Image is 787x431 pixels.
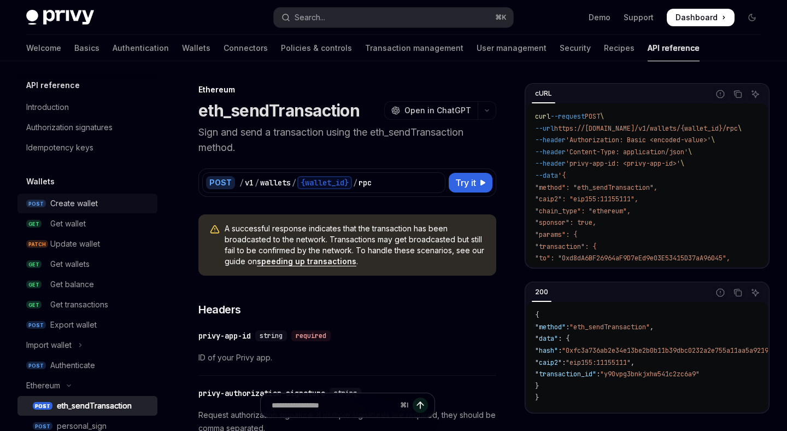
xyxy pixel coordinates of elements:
h5: Wallets [26,175,55,188]
span: POST [26,362,46,370]
span: Headers [198,302,241,317]
span: ID of your Privy app. [198,351,496,364]
span: } [535,382,539,391]
button: Copy the contents from the code block [731,87,745,101]
a: POSTAuthenticate [17,356,157,375]
a: Support [624,12,654,23]
div: Idempotency keys [26,141,93,154]
p: Sign and send a transaction using the eth_sendTransaction method. [198,125,496,155]
button: Ask AI [748,286,762,300]
span: POST [26,321,46,329]
span: Try it [455,176,476,189]
a: Demo [589,12,610,23]
svg: Warning [209,224,220,235]
span: "to": "0xd8dA6BF26964aF9D7eEd9e03E53415D37aA96045", [535,254,730,263]
h5: API reference [26,79,80,92]
span: , [631,358,635,367]
span: "transaction_id" [535,370,596,378]
button: Open search [274,8,513,27]
span: --header [535,159,566,168]
span: : [596,370,600,378]
span: 'Content-Type: application/json' [566,148,688,156]
a: Idempotency keys [17,138,157,158]
span: --data [535,171,558,180]
span: "hash" [535,346,558,355]
div: / [353,177,357,188]
span: --header [535,136,566,144]
div: 200 [532,286,551,299]
span: curl [535,112,550,121]
span: "chain_type": "ethereum", [535,207,631,215]
img: dark logo [26,10,94,25]
button: Report incorrect code [713,87,727,101]
div: rpc [359,177,372,188]
div: Authorization signatures [26,121,113,134]
span: POST [585,112,600,121]
span: : { [558,334,569,343]
span: GET [26,220,42,228]
span: "y90vpg3bnkjxhw541c2zc6a9" [600,370,700,378]
span: "caip2": "eip155:11155111", [535,195,638,203]
span: "params": { [535,230,577,239]
a: API reference [648,35,700,61]
a: Wallets [182,35,210,61]
span: \ [738,124,742,133]
div: Get transactions [50,298,108,311]
span: "method" [535,323,566,331]
div: / [239,177,244,188]
div: eth_sendTransaction [57,399,132,412]
div: required [291,330,331,341]
span: \ [600,112,604,121]
span: PATCH [26,240,48,248]
div: wallets [260,177,291,188]
input: Ask a question... [272,393,396,417]
a: Recipes [604,35,635,61]
div: Update wallet [50,237,100,251]
a: Connectors [224,35,268,61]
button: Report incorrect code [713,286,727,300]
a: GETGet balance [17,275,157,294]
div: Get wallet [50,217,86,230]
span: \ [680,159,684,168]
a: POSTeth_sendTransaction [17,396,157,416]
span: \ [711,136,715,144]
div: Search... [295,11,325,24]
a: POSTCreate wallet [17,194,157,213]
span: string [334,389,357,398]
button: Toggle Import wallet section [17,335,157,355]
span: --url [535,124,554,133]
div: Create wallet [50,197,98,210]
div: Introduction [26,101,69,114]
div: Authenticate [50,359,95,372]
div: {wallet_id} [297,176,352,189]
div: Get balance [50,278,94,291]
span: --request [550,112,585,121]
div: Export wallet [50,318,97,331]
span: GET [26,260,42,269]
span: --header [535,148,566,156]
h1: eth_sendTransaction [198,101,360,120]
span: 'privy-app-id: <privy-app-id>' [566,159,680,168]
span: : [562,358,566,367]
a: GETGet transactions [17,295,157,314]
div: Ethereum [26,379,60,392]
a: GETGet wallet [17,214,157,234]
a: POSTExport wallet [17,315,157,335]
span: Dashboard [676,12,718,23]
button: Ask AI [748,87,762,101]
span: "transaction": { [535,242,596,251]
button: Toggle dark mode [743,9,761,26]
span: "data" [535,334,558,343]
span: ⌘ K [495,13,507,22]
a: User management [477,35,547,61]
span: "method": "eth_sendTransaction", [535,183,657,192]
span: : [558,346,562,355]
button: Toggle Ethereum section [17,376,157,395]
span: "eth_sendTransaction" [569,323,650,331]
div: Get wallets [50,258,90,271]
span: "caip2" [535,358,562,367]
button: Open in ChatGPT [384,101,478,120]
button: Copy the contents from the code block [731,286,745,300]
span: , [650,323,654,331]
span: 'Authorization: Basic <encoded-value>' [566,136,711,144]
